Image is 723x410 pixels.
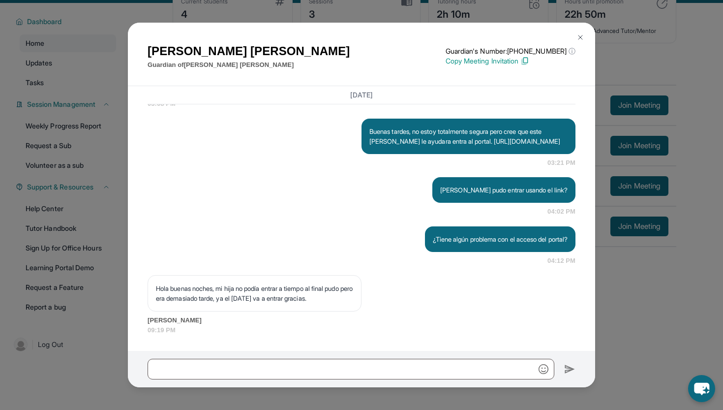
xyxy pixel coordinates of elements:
span: ⓘ [569,46,575,56]
p: Guardian's Number: [PHONE_NUMBER] [446,46,575,56]
p: Guardian of [PERSON_NAME] [PERSON_NAME] [148,60,350,70]
span: 09:19 PM [148,325,575,335]
img: Send icon [564,363,575,375]
p: Buenas tardes, no estoy totalmente segura pero cree que este [PERSON_NAME] le ayudara entra al po... [369,126,568,146]
span: [PERSON_NAME] [148,315,575,325]
img: Close Icon [576,33,584,41]
span: 04:12 PM [547,256,575,266]
h1: [PERSON_NAME] [PERSON_NAME] [148,42,350,60]
button: chat-button [688,375,715,402]
p: ¿Tiene algún problema con el acceso del portal? [433,234,568,244]
h3: [DATE] [148,90,575,100]
p: [PERSON_NAME] pudo entrar usando el link? [440,185,568,195]
span: 04:02 PM [547,207,575,217]
img: Emoji [539,364,548,374]
img: Copy Icon [520,57,529,65]
p: Copy Meeting Invitation [446,56,575,66]
p: Hola buenas noches, mi hija no podía entrar a tiempo al final pudo pero era demasiado tarde, ya e... [156,284,353,303]
span: 03:21 PM [547,158,575,168]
